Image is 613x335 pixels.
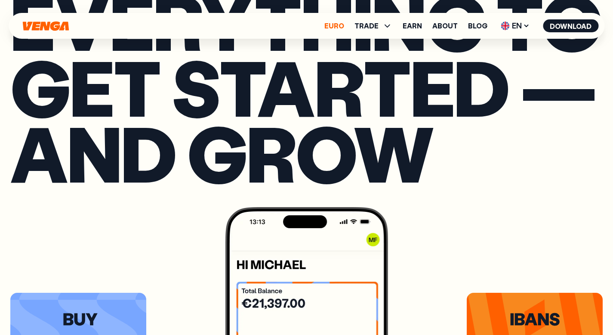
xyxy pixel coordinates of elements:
span: EN [498,19,533,33]
span: TRADE [354,21,392,31]
a: Euro [324,22,344,29]
a: Earn [403,22,422,29]
a: About [432,22,458,29]
svg: Home [22,21,70,31]
span: TRADE [354,22,379,29]
img: flag-uk [501,22,509,30]
a: Blog [468,22,487,29]
button: Download [543,19,598,32]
